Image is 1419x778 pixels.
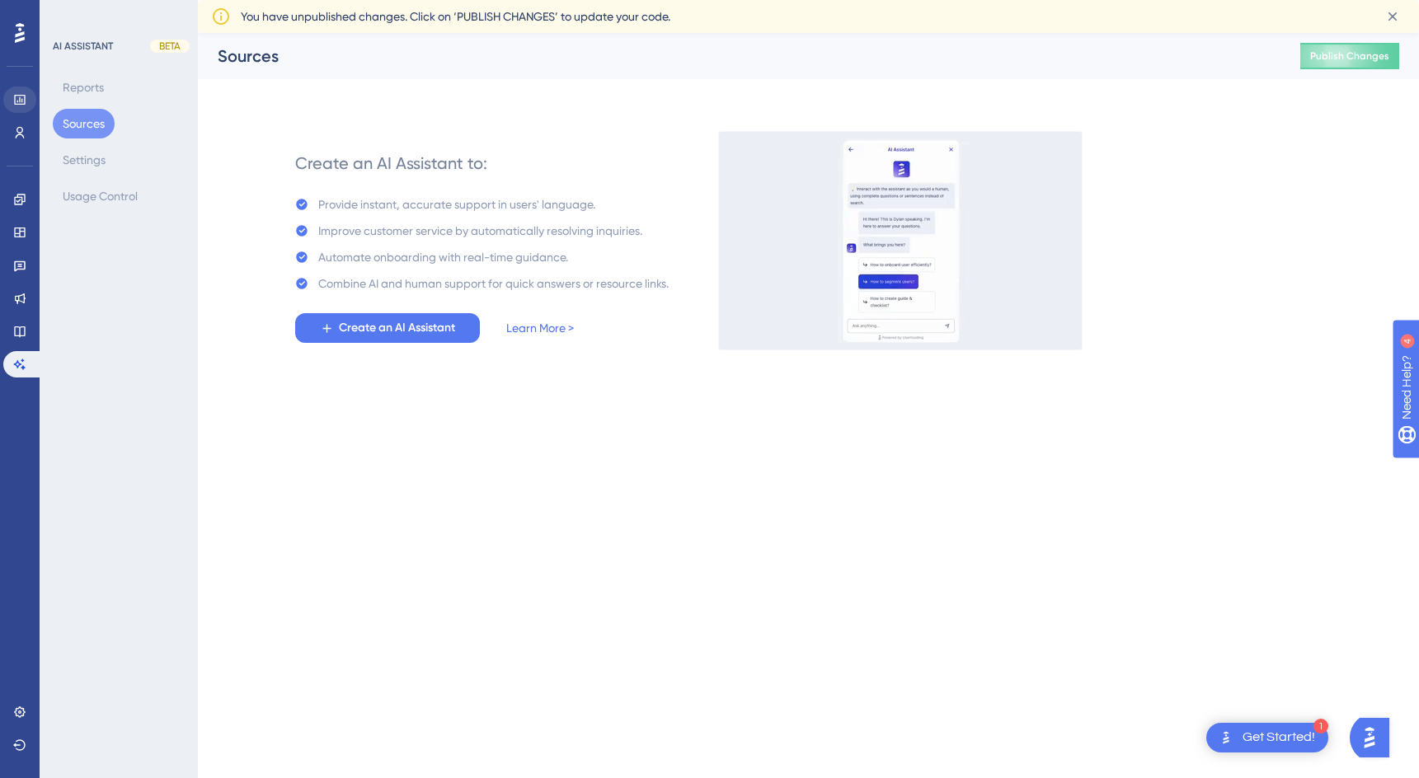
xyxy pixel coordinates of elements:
[39,4,103,24] span: Need Help?
[1216,728,1236,748] img: launcher-image-alternative-text
[318,274,669,293] div: Combine AI and human support for quick answers or resource links.
[1310,49,1389,63] span: Publish Changes
[318,194,595,214] div: Provide instant, accurate support in users' language.
[53,181,148,211] button: Usage Control
[1206,723,1328,752] div: Open Get Started! checklist, remaining modules: 1
[506,318,574,338] a: Learn More >
[241,7,670,26] span: You have unpublished changes. Click on ‘PUBLISH CHANGES’ to update your code.
[318,247,568,267] div: Automate onboarding with real-time guidance.
[218,45,1259,68] div: Sources
[1350,713,1399,762] iframe: UserGuiding AI Assistant Launcher
[53,109,115,138] button: Sources
[115,8,120,21] div: 4
[295,313,480,343] button: Create an AI Assistant
[718,131,1083,350] img: 536038c8a6906fa413afa21d633a6c1c.gif
[1243,729,1315,747] div: Get Started!
[295,152,487,175] div: Create an AI Assistant to:
[53,40,113,53] div: AI ASSISTANT
[53,145,115,175] button: Settings
[1313,719,1328,733] div: 1
[318,221,642,241] div: Improve customer service by automatically resolving inquiries.
[1300,43,1399,69] button: Publish Changes
[53,73,114,102] button: Reports
[339,318,455,338] span: Create an AI Assistant
[150,40,190,53] div: BETA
